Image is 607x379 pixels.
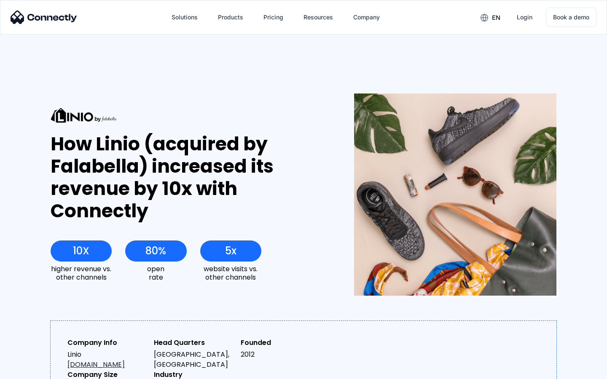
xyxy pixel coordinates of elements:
div: 2012 [241,350,320,360]
div: Login [517,11,532,23]
div: higher revenue vs. other channels [51,265,112,281]
a: Login [510,7,539,27]
div: Pricing [263,11,283,23]
div: Products [218,11,243,23]
div: Resources [303,11,333,23]
img: Connectly Logo [11,11,77,24]
aside: Language selected: English [8,364,51,376]
div: website visits vs. other channels [200,265,261,281]
div: [GEOGRAPHIC_DATA], [GEOGRAPHIC_DATA] [154,350,234,370]
a: [DOMAIN_NAME] [67,360,125,369]
div: 80% [145,245,166,257]
div: Company [353,11,380,23]
div: Solutions [172,11,198,23]
div: open rate [125,265,186,281]
div: Company Info [67,338,147,348]
div: Head Quarters [154,338,234,348]
ul: Language list [17,364,51,376]
div: 5x [225,245,236,257]
a: Book a demo [546,8,596,27]
div: Founded [241,338,320,348]
div: Linio [67,350,147,370]
div: en [492,12,500,24]
div: 10X [73,245,89,257]
a: Pricing [257,7,290,27]
div: How Linio (acquired by Falabella) increased its revenue by 10x with Connectly [51,133,323,222]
